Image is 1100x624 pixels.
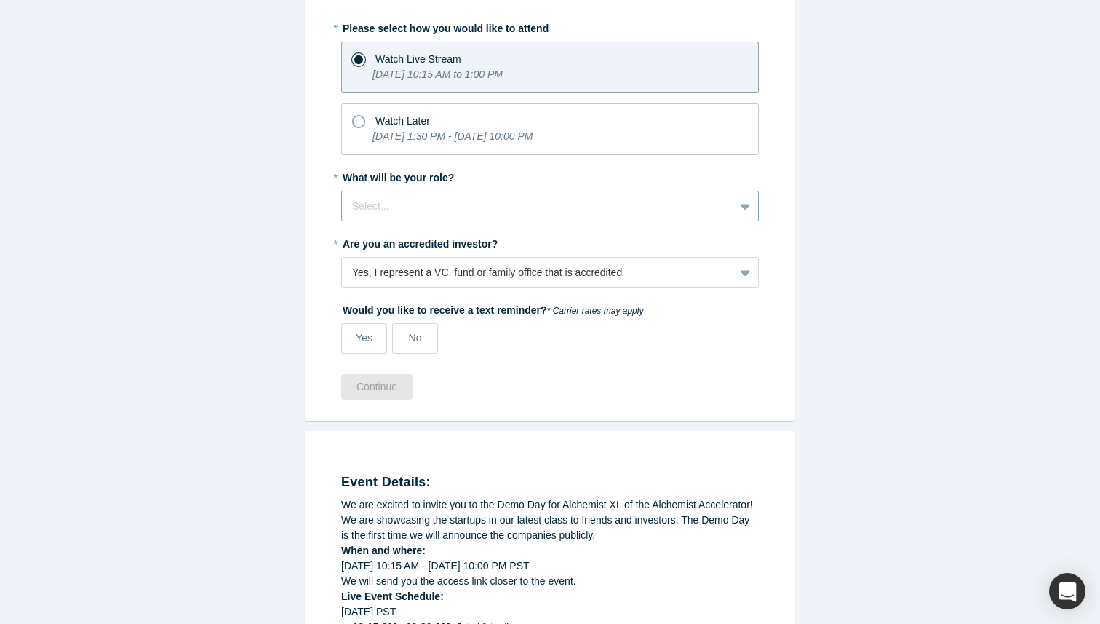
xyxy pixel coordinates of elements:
div: We are excited to invite you to the Demo Day for Alchemist XL of the Alchemist Accelerator! [341,497,759,513]
i: [DATE] 10:15 AM to 1:00 PM [372,68,503,80]
strong: When and where: [341,545,426,556]
span: Watch Later [375,115,430,127]
span: No [409,332,422,344]
span: Yes [356,332,372,344]
label: What will be your role? [341,165,759,186]
div: [DATE] 10:15 AM - [DATE] 10:00 PM PST [341,558,759,574]
label: Are you an accredited investor? [341,232,759,252]
em: * Carrier rates may apply [547,306,644,316]
i: [DATE] 1:30 PM - [DATE] 10:00 PM [372,130,533,142]
div: We are showcasing the startups in our latest class to friends and investors. The Demo Day is the ... [341,513,759,543]
strong: Live Event Schedule: [341,591,444,602]
span: Watch Live Stream [375,53,461,65]
label: Would you like to receive a text reminder? [341,298,759,318]
div: We will send you the access link closer to the event. [341,574,759,589]
strong: Event Details: [341,475,431,489]
label: Please select how you would like to attend [341,16,759,36]
button: Continue [341,374,412,400]
div: Yes, I represent a VC, fund or family office that is accredited [352,265,724,280]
